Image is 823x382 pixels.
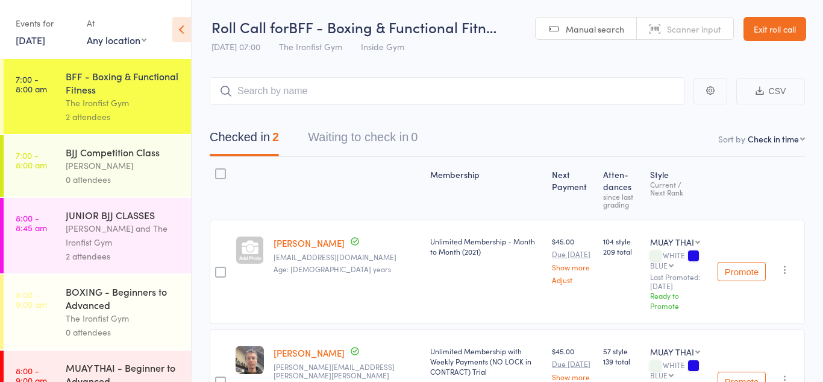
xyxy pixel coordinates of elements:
div: 0 [411,130,418,144]
div: BJJ Competition Class [66,145,181,159]
span: Scanner input [667,23,721,35]
div: Style [645,162,713,214]
div: WHITE [650,361,708,379]
label: Sort by [718,133,745,145]
div: $45.00 [552,236,593,284]
div: MUAY THAI [650,346,694,358]
small: Last Promoted: [DATE] [650,273,708,290]
div: WHITE [650,251,708,269]
span: 139 total [603,356,641,366]
div: 0 attendees [66,173,181,186]
div: [PERSON_NAME] and The Ironfist Gym [66,221,181,249]
div: Unlimited Membership - Month to Month (2021) [430,236,542,256]
a: [DATE] [16,33,45,46]
div: Any location [87,33,146,46]
div: Unlimited Membership with Weekly Payments (NO LOCK in CONTRACT) Trial [430,346,542,377]
span: Inside Gym [361,40,404,53]
div: JUNIOR BJJ CLASSES [66,208,181,221]
time: 8:00 - 8:45 am [16,213,47,232]
div: Atten­dances [598,162,646,214]
div: BLUE [650,261,668,269]
button: Checked in2 [210,124,279,156]
span: Age: [DEMOGRAPHIC_DATA] years [274,264,391,274]
small: Due [DATE] [552,360,593,368]
div: The Ironfist Gym [66,96,181,110]
div: Check in time [748,133,799,145]
span: Manual search [566,23,624,35]
span: Roll Call for [211,17,289,37]
div: $45.00 [552,346,593,381]
button: Promote [718,262,766,281]
div: Ready to Promote [650,290,708,311]
button: Waiting to check in0 [308,124,418,156]
div: The Ironfist Gym [66,311,181,325]
div: Events for [16,13,75,33]
div: At [87,13,146,33]
small: Due [DATE] [552,250,593,258]
div: 0 attendees [66,325,181,339]
span: BFF - Boxing & Functional Fitn… [289,17,496,37]
span: The Ironfist Gym [279,40,342,53]
span: 104 style [603,236,641,246]
a: 8:00 -8:45 amJUNIOR BJJ CLASSES[PERSON_NAME] and The Ironfist Gym2 attendees [4,198,191,273]
time: 8:00 - 9:00 am [16,290,47,309]
div: BFF - Boxing & Functional Fitness [66,69,181,96]
div: 2 attendees [66,110,181,124]
a: Exit roll call [743,17,806,41]
a: [PERSON_NAME] [274,237,345,249]
span: 209 total [603,246,641,256]
a: 7:00 -8:00 amBJJ Competition Class[PERSON_NAME]0 attendees [4,135,191,197]
img: image1724024354.png [236,346,264,374]
div: 2 [272,130,279,144]
div: Current / Next Rank [650,180,708,196]
div: [PERSON_NAME] [66,159,181,173]
small: kieran.garland10@gmail.com [274,253,421,261]
div: 2 attendees [66,249,181,263]
a: 8:00 -9:00 amBOXING - Beginners to AdvancedThe Ironfist Gym0 attendees [4,275,191,349]
span: 57 style [603,346,641,356]
div: BLUE [650,371,668,379]
div: since last grading [603,193,641,208]
div: MUAY THAI [650,236,694,248]
a: Adjust [552,276,593,284]
div: Next Payment [547,162,598,214]
div: Membership [425,162,547,214]
button: CSV [736,78,805,104]
a: Show more [552,373,593,381]
a: 7:00 -8:00 amBFF - Boxing & Functional FitnessThe Ironfist Gym2 attendees [4,59,191,134]
a: Show more [552,263,593,271]
span: [DATE] 07:00 [211,40,260,53]
div: BOXING - Beginners to Advanced [66,285,181,311]
a: [PERSON_NAME] [274,346,345,359]
time: 7:00 - 8:00 am [16,150,47,170]
input: Search by name [210,77,684,105]
time: 7:00 - 8:00 am [16,74,47,94]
